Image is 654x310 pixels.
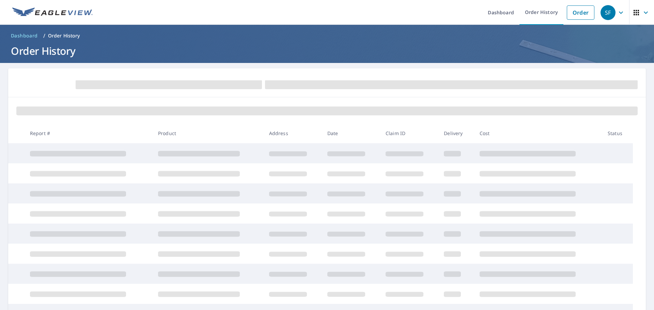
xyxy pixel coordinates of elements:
th: Report # [25,123,153,143]
a: Dashboard [8,30,41,41]
a: Order [567,5,594,20]
img: EV Logo [12,7,93,18]
th: Claim ID [380,123,438,143]
p: Order History [48,32,80,39]
th: Address [264,123,322,143]
div: SF [601,5,616,20]
h1: Order History [8,44,646,58]
th: Delivery [438,123,474,143]
span: Dashboard [11,32,38,39]
th: Date [322,123,380,143]
th: Status [602,123,633,143]
li: / [43,32,45,40]
th: Product [153,123,264,143]
th: Cost [474,123,602,143]
nav: breadcrumb [8,30,646,41]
